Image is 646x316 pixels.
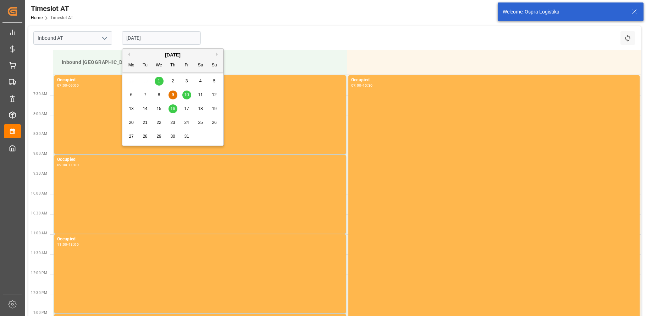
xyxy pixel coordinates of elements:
[143,120,147,125] span: 21
[182,104,191,113] div: Choose Friday, October 17th, 2025
[196,61,205,70] div: Sa
[170,120,175,125] span: 23
[141,61,150,70] div: Tu
[127,132,136,141] div: Choose Monday, October 27th, 2025
[57,77,343,84] div: Occupied
[210,91,219,99] div: Choose Sunday, October 12th, 2025
[169,77,177,86] div: Choose Thursday, October 2nd, 2025
[122,31,201,45] input: DD-MM-YYYY
[59,56,341,69] div: Inbound [GEOGRAPHIC_DATA]
[126,52,130,56] button: Previous Month
[361,84,363,87] div: -
[210,61,219,70] div: Su
[184,92,189,97] span: 10
[186,78,188,83] span: 3
[156,120,161,125] span: 22
[33,31,112,45] input: Type to search/select
[169,118,177,127] div: Choose Thursday, October 23rd, 2025
[33,311,47,315] span: 1:00 PM
[67,84,68,87] div: -
[212,120,216,125] span: 26
[127,118,136,127] div: Choose Monday, October 20th, 2025
[33,92,47,96] span: 7:30 AM
[213,78,216,83] span: 5
[351,84,361,87] div: 07:00
[68,243,79,246] div: 13:00
[57,236,343,243] div: Occupied
[31,231,47,235] span: 11:00 AM
[198,92,203,97] span: 11
[182,91,191,99] div: Choose Friday, October 10th, 2025
[141,132,150,141] div: Choose Tuesday, October 28th, 2025
[127,91,136,99] div: Choose Monday, October 6th, 2025
[182,118,191,127] div: Choose Friday, October 24th, 2025
[33,171,47,175] span: 9:30 AM
[196,118,205,127] div: Choose Saturday, October 25th, 2025
[127,61,136,70] div: Mo
[155,104,164,113] div: Choose Wednesday, October 15th, 2025
[31,291,47,295] span: 12:30 PM
[33,112,47,116] span: 8:00 AM
[199,78,202,83] span: 4
[210,104,219,113] div: Choose Sunday, October 19th, 2025
[182,132,191,141] div: Choose Friday, October 31st, 2025
[155,77,164,86] div: Choose Wednesday, October 1st, 2025
[210,77,219,86] div: Choose Sunday, October 5th, 2025
[31,3,73,14] div: Timeslot AT
[31,15,43,20] a: Home
[169,61,177,70] div: Th
[184,134,189,139] span: 31
[31,251,47,255] span: 11:30 AM
[68,163,79,167] div: 11:00
[143,134,147,139] span: 28
[169,132,177,141] div: Choose Thursday, October 30th, 2025
[212,106,216,111] span: 19
[156,106,161,111] span: 15
[31,191,47,195] span: 10:00 AM
[67,243,68,246] div: -
[212,92,216,97] span: 12
[68,84,79,87] div: 09:00
[33,132,47,136] span: 8:30 AM
[57,243,67,246] div: 11:00
[184,120,189,125] span: 24
[158,92,160,97] span: 8
[196,104,205,113] div: Choose Saturday, October 18th, 2025
[67,163,68,167] div: -
[198,106,203,111] span: 18
[184,106,189,111] span: 17
[170,134,175,139] span: 30
[155,91,164,99] div: Choose Wednesday, October 8th, 2025
[125,74,221,143] div: month 2025-10
[130,92,133,97] span: 6
[129,106,133,111] span: 13
[169,91,177,99] div: Choose Thursday, October 9th, 2025
[57,84,67,87] div: 07:00
[141,118,150,127] div: Choose Tuesday, October 21st, 2025
[172,78,174,83] span: 2
[129,134,133,139] span: 27
[122,51,223,59] div: [DATE]
[127,104,136,113] div: Choose Monday, October 13th, 2025
[144,92,147,97] span: 7
[99,33,110,44] button: open menu
[198,120,203,125] span: 25
[158,78,160,83] span: 1
[169,104,177,113] div: Choose Thursday, October 16th, 2025
[57,156,343,163] div: Occupied
[196,91,205,99] div: Choose Saturday, October 11th, 2025
[351,77,637,84] div: Occupied
[170,106,175,111] span: 16
[172,92,174,97] span: 9
[210,118,219,127] div: Choose Sunday, October 26th, 2025
[57,163,67,167] div: 09:00
[141,91,150,99] div: Choose Tuesday, October 7th, 2025
[33,152,47,156] span: 9:00 AM
[155,132,164,141] div: Choose Wednesday, October 29th, 2025
[129,120,133,125] span: 20
[363,84,373,87] div: 15:30
[182,77,191,86] div: Choose Friday, October 3rd, 2025
[216,52,220,56] button: Next Month
[503,8,625,16] div: Welcome, Ospra Logistika
[141,104,150,113] div: Choose Tuesday, October 14th, 2025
